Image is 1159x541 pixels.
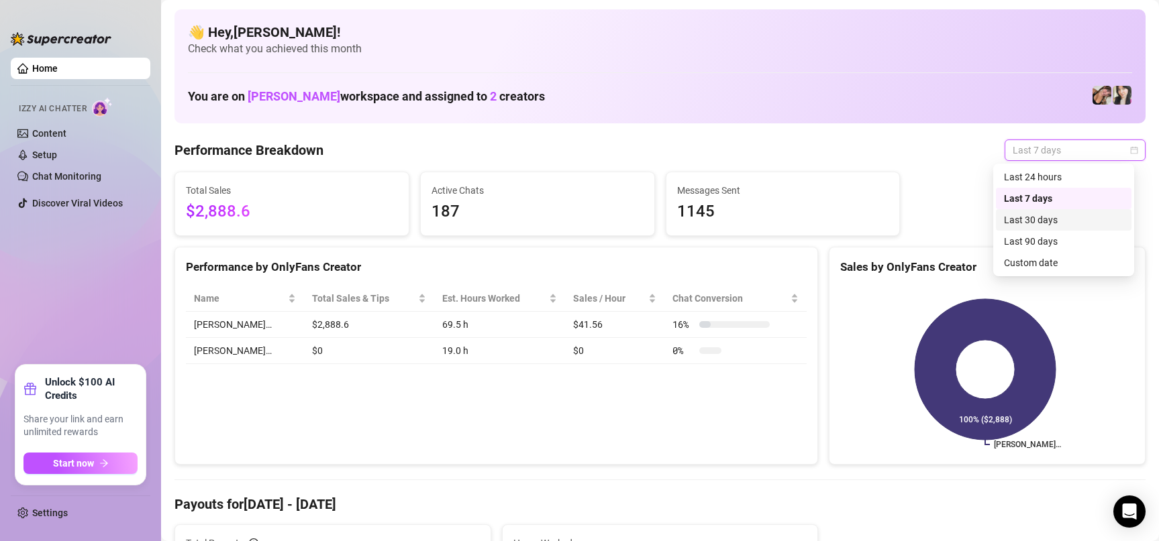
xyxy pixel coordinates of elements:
span: Name [194,291,285,306]
span: 16 % [672,317,694,332]
div: Last 7 days [1004,191,1123,206]
span: Messages Sent [677,183,889,198]
span: gift [23,382,37,396]
td: 69.5 h [434,312,566,338]
img: Christina [1093,86,1111,105]
div: Last 90 days [1004,234,1123,249]
div: Last 24 hours [1004,170,1123,184]
div: Last 30 days [1004,213,1123,227]
h4: 👋 Hey, [PERSON_NAME] ! [188,23,1132,42]
h4: Payouts for [DATE] - [DATE] [174,495,1146,514]
td: $41.56 [565,312,664,338]
div: Last 24 hours [996,166,1131,188]
span: 1145 [677,199,889,225]
div: Sales by OnlyFans Creator [840,258,1134,276]
th: Name [186,286,304,312]
span: Total Sales & Tips [312,291,415,306]
td: [PERSON_NAME]… [186,312,304,338]
th: Sales / Hour [565,286,664,312]
text: [PERSON_NAME]… [994,440,1061,449]
strong: Unlock $100 AI Credits [45,375,138,402]
a: Setup [32,149,57,160]
th: Chat Conversion [664,286,807,312]
span: Izzy AI Chatter [19,103,87,115]
span: Sales / Hour [573,291,646,306]
span: Total Sales [186,183,398,198]
img: AI Chatter [92,97,113,117]
td: $0 [565,338,664,364]
span: 2 [490,89,497,103]
a: Home [32,63,58,74]
div: Custom date [996,252,1131,274]
td: 19.0 h [434,338,566,364]
th: Total Sales & Tips [304,286,434,312]
span: 187 [432,199,644,225]
td: $0 [304,338,434,364]
span: Chat Conversion [672,291,788,306]
div: Last 7 days [996,188,1131,209]
td: [PERSON_NAME]… [186,338,304,364]
span: $2,888.6 [186,199,398,225]
a: Settings [32,507,68,518]
span: 0 % [672,343,694,358]
img: Christina [1113,86,1131,105]
div: Est. Hours Worked [442,291,547,306]
td: $2,888.6 [304,312,434,338]
h4: Performance Breakdown [174,141,323,160]
a: Chat Monitoring [32,171,101,182]
div: Custom date [1004,255,1123,270]
img: logo-BBDzfeDw.svg [11,32,111,46]
h1: You are on workspace and assigned to creators [188,89,545,104]
button: Start nowarrow-right [23,453,138,474]
span: Last 7 days [1013,140,1138,160]
div: Last 30 days [996,209,1131,231]
span: Active Chats [432,183,644,198]
div: Last 90 days [996,231,1131,252]
a: Content [32,128,66,139]
a: Discover Viral Videos [32,198,123,208]
span: Share your link and earn unlimited rewards [23,413,138,439]
div: Performance by OnlyFans Creator [186,258,807,276]
span: [PERSON_NAME] [248,89,340,103]
span: Check what you achieved this month [188,42,1132,56]
span: arrow-right [99,459,109,468]
span: calendar [1130,146,1138,154]
div: Open Intercom Messenger [1113,495,1146,528]
span: Start now [53,458,94,469]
